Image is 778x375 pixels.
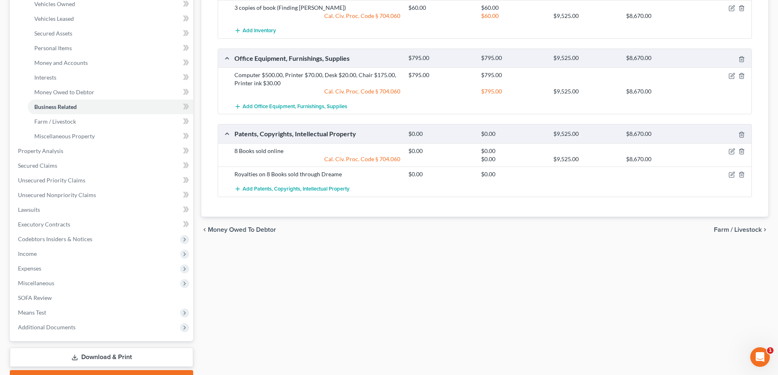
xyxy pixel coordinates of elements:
[243,103,347,110] span: Add Office Equipment, Furnishings, Supplies
[201,226,276,233] button: chevron_left Money Owed to Debtor
[234,99,347,114] button: Add Office Equipment, Furnishings, Supplies
[34,59,88,66] span: Money and Accounts
[477,4,549,12] div: $60.00
[714,226,762,233] span: Farm / Livestock
[404,147,477,155] div: $0.00
[230,147,404,155] div: 8 Books sold online
[549,54,622,62] div: $9,525.00
[230,87,404,95] div: Cal. Civ. Proc. Code § 704.060
[477,87,549,95] div: $795.00
[230,155,404,163] div: Cal. Civ. Proc. Code § 704.060
[34,103,77,110] span: Business Related
[18,294,52,301] span: SOFA Review
[750,347,770,367] iframe: Intercom live chat
[549,87,622,95] div: $9,525.00
[208,226,276,233] span: Money Owed to Debtor
[549,12,622,20] div: $9,525.00
[234,23,276,38] button: Add Inventory
[18,235,92,242] span: Codebtors Insiders & Notices
[18,265,41,272] span: Expenses
[714,226,768,233] button: Farm / Livestock chevron_right
[230,129,404,138] div: Patents, Copyrights, Intellectual Property
[622,87,694,95] div: $8,670.00
[18,162,57,169] span: Secured Claims
[622,12,694,20] div: $8,670.00
[477,54,549,62] div: $795.00
[11,173,193,188] a: Unsecured Priority Claims
[11,217,193,232] a: Executory Contracts
[477,147,549,155] div: $0.00
[477,155,549,163] div: $0.00
[477,130,549,138] div: $0.00
[404,170,477,178] div: $0.00
[11,144,193,158] a: Property Analysis
[28,55,193,70] a: Money and Accounts
[28,100,193,114] a: Business Related
[762,226,768,233] i: chevron_right
[34,89,94,95] span: Money Owed to Debtor
[34,118,76,125] span: Farm / Livestock
[34,133,95,140] span: Miscellaneous Property
[34,0,75,7] span: Vehicles Owned
[230,4,404,12] div: 3 copies of book (Finding [PERSON_NAME])
[28,41,193,55] a: Personal Items
[622,130,694,138] div: $8,670.00
[404,54,477,62] div: $795.00
[18,147,63,154] span: Property Analysis
[18,206,40,213] span: Lawsuits
[18,250,37,257] span: Income
[28,114,193,129] a: Farm / Livestock
[622,155,694,163] div: $8,670.00
[18,324,76,331] span: Additional Documents
[404,71,477,79] div: $795.00
[34,74,56,81] span: Interests
[34,30,72,37] span: Secured Assets
[28,11,193,26] a: Vehicles Leased
[18,309,46,316] span: Means Test
[477,12,549,20] div: $60.00
[28,26,193,41] a: Secured Assets
[18,280,54,286] span: Miscellaneous
[404,4,477,12] div: $60.00
[230,170,404,178] div: Royalties on 8 Books sold through Dreame
[18,191,96,198] span: Unsecured Nonpriority Claims
[11,188,193,202] a: Unsecured Nonpriority Claims
[34,44,72,51] span: Personal Items
[11,158,193,173] a: Secured Claims
[11,202,193,217] a: Lawsuits
[28,70,193,85] a: Interests
[767,347,774,354] span: 1
[404,130,477,138] div: $0.00
[622,54,694,62] div: $8,670.00
[549,155,622,163] div: $9,525.00
[18,177,85,184] span: Unsecured Priority Claims
[18,221,70,228] span: Executory Contracts
[477,71,549,79] div: $795.00
[201,226,208,233] i: chevron_left
[230,71,404,87] div: Computer $500.00, Printer $70.00, Desk $20.00, Chair $175.00, Printer ink $30.00
[34,15,74,22] span: Vehicles Leased
[230,54,404,62] div: Office Equipment, Furnishings, Supplies
[10,348,193,367] a: Download & Print
[243,186,350,192] span: Add Patents, Copyrights, Intellectual Property
[243,28,276,34] span: Add Inventory
[230,12,404,20] div: Cal. Civ. Proc. Code § 704.060
[11,291,193,305] a: SOFA Review
[234,182,350,197] button: Add Patents, Copyrights, Intellectual Property
[549,130,622,138] div: $9,525.00
[28,85,193,100] a: Money Owed to Debtor
[28,129,193,144] a: Miscellaneous Property
[477,170,549,178] div: $0.00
